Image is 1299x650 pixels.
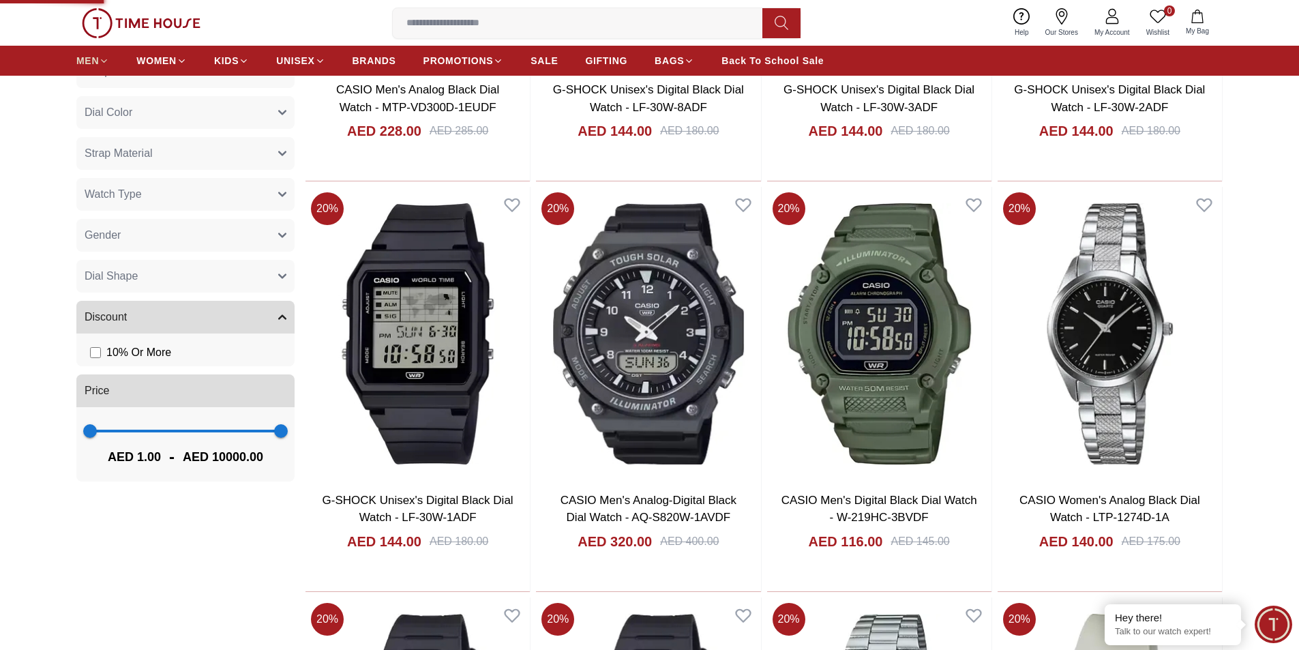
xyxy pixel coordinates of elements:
div: AED 145.00 [891,533,949,550]
span: 20 % [541,192,574,225]
a: BRANDS [353,48,396,73]
span: GIFTING [585,54,627,68]
div: Hey there! [1115,611,1231,625]
div: AED 400.00 [660,533,719,550]
div: AED 180.00 [430,533,488,550]
img: CASIO Men's Digital Black Dial Watch - W-219HC-3BVDF [767,187,991,480]
a: Back To School Sale [721,48,824,73]
span: My Bag [1180,26,1214,36]
a: KIDS [214,48,249,73]
div: Chat Widget [1255,606,1292,643]
input: 10% Or More [90,347,101,358]
a: CASIO Women's Analog Black Dial Watch - LTP-1274D-1A [1019,494,1200,525]
span: SALE [531,54,558,68]
span: - [161,446,183,468]
span: Watch Type [85,186,142,203]
a: PROMOTIONS [423,48,504,73]
button: Watch Type [76,178,295,211]
span: PROMOTIONS [423,54,494,68]
p: Talk to our watch expert! [1115,626,1231,638]
a: G-SHOCK Unisex's Digital Black Dial Watch - LF-30W-8ADF [553,83,744,114]
div: AED 285.00 [430,123,488,139]
a: SALE [531,48,558,73]
span: UNISEX [276,54,314,68]
span: 20 % [1003,603,1036,636]
span: MEN [76,54,99,68]
span: 20 % [311,192,344,225]
button: Dial Color [76,96,295,129]
h4: AED 140.00 [1039,532,1114,551]
h4: AED 116.00 [809,532,883,551]
h4: AED 144.00 [1039,121,1114,141]
a: UNISEX [276,48,325,73]
span: 10 % Or More [106,344,171,361]
button: Strap Material [76,137,295,170]
img: CASIO Women's Analog Black Dial Watch - LTP-1274D-1A [998,187,1222,480]
div: AED 180.00 [1122,123,1180,139]
a: CASIO Men's Analog Black Dial Watch - MTP-VD300D-1EUDF [336,83,499,114]
a: Help [1006,5,1037,40]
span: Dial Color [85,104,132,121]
span: Discount [85,309,127,325]
span: KIDS [214,54,239,68]
span: WOMEN [136,54,177,68]
button: Price [76,374,295,407]
span: Gender [85,227,121,243]
span: 20 % [773,603,805,636]
button: My Bag [1178,7,1217,39]
img: ... [82,8,200,38]
button: Discount [76,301,295,334]
span: BAGS [655,54,684,68]
button: Dial Shape [76,260,295,293]
a: BAGS [655,48,694,73]
h4: AED 144.00 [347,532,421,551]
a: MEN [76,48,109,73]
span: Price [85,383,109,399]
span: Wishlist [1141,27,1175,38]
span: Back To School Sale [721,54,824,68]
a: Our Stores [1037,5,1086,40]
div: AED 180.00 [891,123,949,139]
a: CASIO Men's Digital Black Dial Watch - W-219HC-3BVDF [781,494,977,525]
span: 0 [1164,5,1175,16]
a: WOMEN [136,48,187,73]
span: Help [1009,27,1034,38]
span: Our Stores [1040,27,1084,38]
h4: AED 144.00 [809,121,883,141]
a: G-SHOCK Unisex's Digital Black Dial Watch - LF-30W-1ADF [323,494,513,525]
span: BRANDS [353,54,396,68]
h4: AED 144.00 [578,121,652,141]
span: Strap Material [85,145,153,162]
button: Gender [76,219,295,252]
img: G-SHOCK Unisex's Digital Black Dial Watch - LF-30W-1ADF [305,187,530,480]
span: AED 10000.00 [183,447,263,467]
span: 20 % [541,603,574,636]
span: 20 % [1003,192,1036,225]
img: CASIO Men's Analog-Digital Black Dial Watch - AQ-S820W-1AVDF [536,187,760,480]
h4: AED 320.00 [578,532,652,551]
span: 20 % [311,603,344,636]
a: G-SHOCK Unisex's Digital Black Dial Watch - LF-30W-3ADF [783,83,974,114]
a: G-SHOCK Unisex's Digital Black Dial Watch - LF-30W-2ADF [1014,83,1205,114]
div: AED 175.00 [1122,533,1180,550]
span: 20 % [773,192,805,225]
a: CASIO Men's Analog-Digital Black Dial Watch - AQ-S820W-1AVDF [561,494,736,525]
span: My Account [1089,27,1135,38]
span: AED 1.00 [108,447,161,467]
a: 0Wishlist [1138,5,1178,40]
a: GIFTING [585,48,627,73]
div: AED 180.00 [660,123,719,139]
h4: AED 228.00 [347,121,421,141]
span: Dial Shape [85,268,138,284]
